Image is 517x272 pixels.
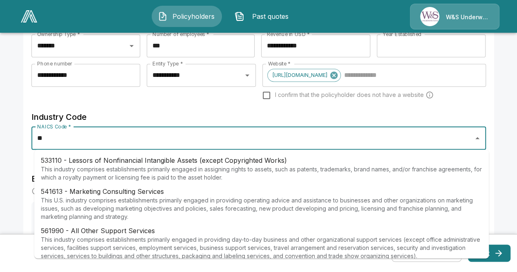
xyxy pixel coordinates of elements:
label: Revenue in USD * [267,31,310,38]
span: I confirm that the policyholder does not have a website [275,91,424,99]
p: This industry comprises establishments primarily engaged in assigning rights to assets, such as p... [41,165,482,182]
button: Past quotes IconPast quotes [228,6,299,27]
label: Year Established [383,31,421,38]
label: Entity Type * [152,60,183,67]
label: Number of employees * [152,31,209,38]
label: Phone number [37,60,72,67]
p: 541613 - Marketing Consulting Services [41,187,482,196]
div: [URL][DOMAIN_NAME] [267,69,341,82]
button: Open [242,70,253,81]
img: AA Logo [21,10,37,22]
span: Past quotes [248,11,293,21]
button: Engaged Industry *Specify the policyholder engaged industry. [31,202,172,240]
p: 561990 - All Other Support Services [41,226,482,236]
svg: Carriers run a cyber security scan on the policyholders' websites. Please enter a website wheneve... [425,91,434,99]
p: 533110 - Lessors of Nonfinancial Intangible Assets (except Copyrighted Works) [41,155,482,165]
label: Website * [268,60,291,67]
img: Policyholders Icon [158,11,168,21]
label: NAICS Code * [37,123,71,130]
button: Policyholders IconPolicyholders [152,6,222,27]
p: This industry comprises establishments primarily engaged in providing day-to-day business and oth... [41,236,482,260]
img: Past quotes Icon [235,11,244,21]
button: Next [468,245,510,262]
h6: Industry Code [31,110,486,124]
span: Policyholders [171,11,216,21]
h6: Engaged Industry [31,172,486,185]
p: This U.S. industry comprises establishments primarily engaged in providing operating advice and a... [41,196,482,221]
label: Ownership Type * [37,31,80,38]
span: [URL][DOMAIN_NAME] [268,70,332,80]
button: Close [472,133,483,144]
button: Open [126,40,137,52]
